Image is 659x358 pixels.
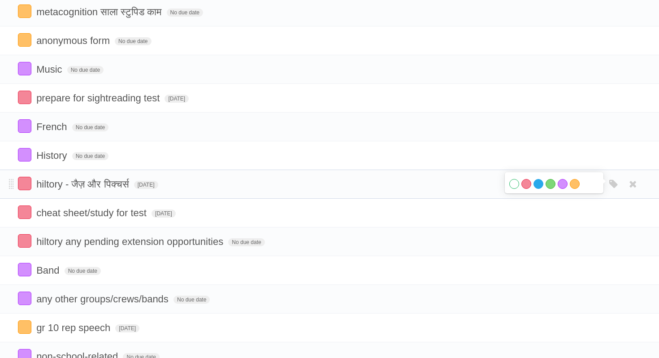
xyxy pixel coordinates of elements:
[36,265,61,276] span: Band
[36,64,64,75] span: Music
[18,205,31,219] label: Done
[36,236,225,247] span: hiltory any pending extension opportunities
[165,95,189,103] span: [DATE]
[533,179,543,189] label: Blue
[36,207,149,218] span: cheat sheet/study for test
[18,263,31,276] label: Done
[18,119,31,133] label: Done
[18,177,31,190] label: Done
[36,179,131,190] span: hiltory - जैज़ और पिक्चर्स
[152,210,176,218] span: [DATE]
[36,35,112,46] span: anonymous form
[18,148,31,162] label: Done
[72,123,108,131] span: No due date
[72,152,108,160] span: No due date
[521,179,531,189] label: Red
[67,66,104,74] span: No due date
[167,9,203,17] span: No due date
[36,6,164,17] span: metacognition साला स्टुपिड काम
[18,62,31,75] label: Done
[18,234,31,248] label: Done
[36,322,113,333] span: gr 10 rep speech
[546,179,555,189] label: Green
[65,267,101,275] span: No due date
[18,91,31,104] label: Done
[36,293,171,305] span: any other groups/crews/bands
[36,92,162,104] span: prepare for sightreading test
[18,4,31,18] label: Done
[36,121,69,132] span: French
[228,238,264,246] span: No due date
[18,292,31,305] label: Done
[558,179,568,189] label: Purple
[115,37,151,45] span: No due date
[134,181,158,189] span: [DATE]
[173,296,210,304] span: No due date
[36,150,69,161] span: History
[509,179,519,189] label: White
[570,179,580,189] label: Orange
[18,320,31,334] label: Done
[18,33,31,47] label: Done
[115,324,139,332] span: [DATE]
